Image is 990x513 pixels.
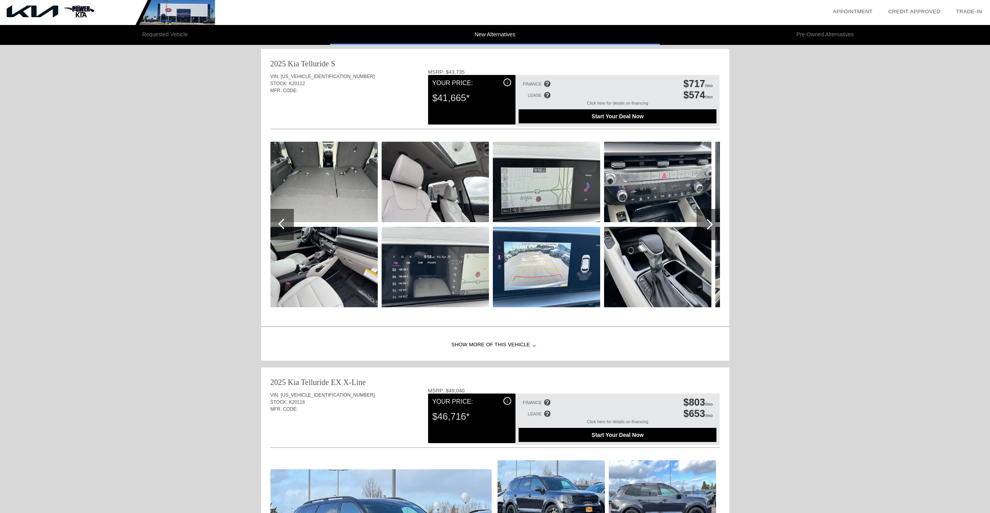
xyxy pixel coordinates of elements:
div: S [331,58,335,69]
div: Click here for details on financing [519,101,716,109]
img: d1b082b3c6bd4f7c9d54e34c01ff1c88.jpg [715,142,823,222]
span: STOCK: [270,399,288,405]
a: Credit Approved [888,9,940,14]
img: 3b5b9f9accde45199138fa9d9cc68b36.jpg [382,227,489,307]
span: VIN: [270,392,279,398]
li: Pre-Owned Alternatives [660,25,990,45]
span: $574 [683,89,705,100]
span: $717 [683,78,705,89]
div: /mo [683,397,713,408]
img: cf86c5654edc4470b1186cf473d46898.jpg [604,227,711,307]
div: FINANCE [523,82,542,86]
img: c8e2869520f641ca9eade2bfcbcfde62.jpg [604,142,711,222]
span: MFR. CODE: [270,88,298,93]
div: Your Price: [432,397,511,406]
div: MSRP: $49,040 [428,388,720,394]
div: MSRP: $43,735 [428,69,720,75]
div: Quoted on [DATE] 2:46:32 PM [270,106,720,118]
div: i [503,78,511,86]
div: 2025 Kia Telluride [270,58,329,69]
span: MFR. CODE: [270,406,298,412]
span: STOCK: [270,81,288,86]
div: $41,665* [432,88,511,108]
span: $653 [683,408,705,419]
div: /mo [683,408,713,419]
div: i [503,397,511,405]
span: K20112 [289,81,305,86]
span: Start Your Deal Now [528,113,707,119]
div: Quoted on [DATE] 2:46:32 PM [270,424,720,437]
div: LEASE [528,93,542,98]
div: /mo [683,78,713,89]
div: $46,716* [432,406,511,427]
div: Show More of this Vehicle [261,330,729,361]
span: $803 [683,397,705,408]
span: [US_VEHICLE_IDENTIFICATION_NUMBER] [281,392,375,398]
img: 846c86dfc0a343c39a64896f3d922bbf.jpg [270,142,378,222]
span: Start Your Deal Now [528,432,707,438]
a: Appointment [833,9,873,14]
img: 66e2eed712c5473aa03c93a074845e03.jpg [493,227,600,307]
img: 946d97158d7a45b38a530766c691bbe4.jpg [382,142,489,222]
div: EX X-Line [331,377,366,388]
img: d753d5aeb61148eb808634f082e623ce.jpg [715,227,823,307]
span: K20116 [289,399,305,405]
div: FINANCE [523,400,542,405]
span: VIN: [270,74,279,79]
img: b1c25b054a6341c1a7bb9a796f234860.jpg [493,142,600,222]
span: [US_VEHICLE_IDENTIFICATION_NUMBER] [281,74,375,79]
div: LEASE [528,411,542,416]
div: /mo [683,89,713,101]
div: 2025 Kia Telluride [270,377,329,388]
div: Click here for details on financing [519,419,716,428]
img: 09ea23229d434e3ca682ff41a9746ac1.jpg [270,227,378,307]
li: New Alternatives [330,25,660,45]
div: Your Price: [432,78,511,88]
a: Trade-In [956,9,982,14]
